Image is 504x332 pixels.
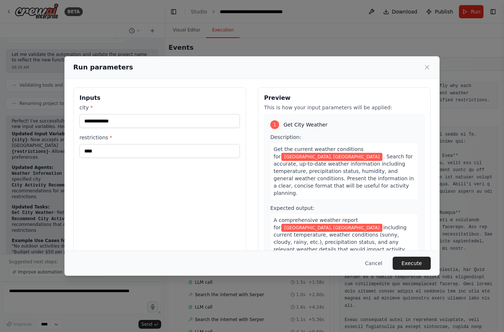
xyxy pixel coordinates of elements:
h3: Inputs [79,94,240,102]
h3: Preview [264,94,425,102]
span: Variable: city [281,224,382,232]
span: Expected output: [270,205,315,211]
button: Cancel [359,257,388,270]
span: Description: [270,134,301,140]
label: restrictions [79,134,240,141]
button: Execute [393,257,431,270]
span: Get City Weather [283,121,327,128]
span: Variable: city [281,153,382,161]
h2: Run parameters [73,62,133,72]
span: including current temperature, weather conditions (sunny, cloudy, rainy, etc.), precipitation sta... [274,225,407,260]
div: 1 [270,120,279,129]
span: A comprehensive weather report for [274,217,358,230]
span: Get the current weather conditions for [274,146,364,159]
label: city [79,104,240,111]
p: This is how your input parameters will be applied: [264,104,425,111]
